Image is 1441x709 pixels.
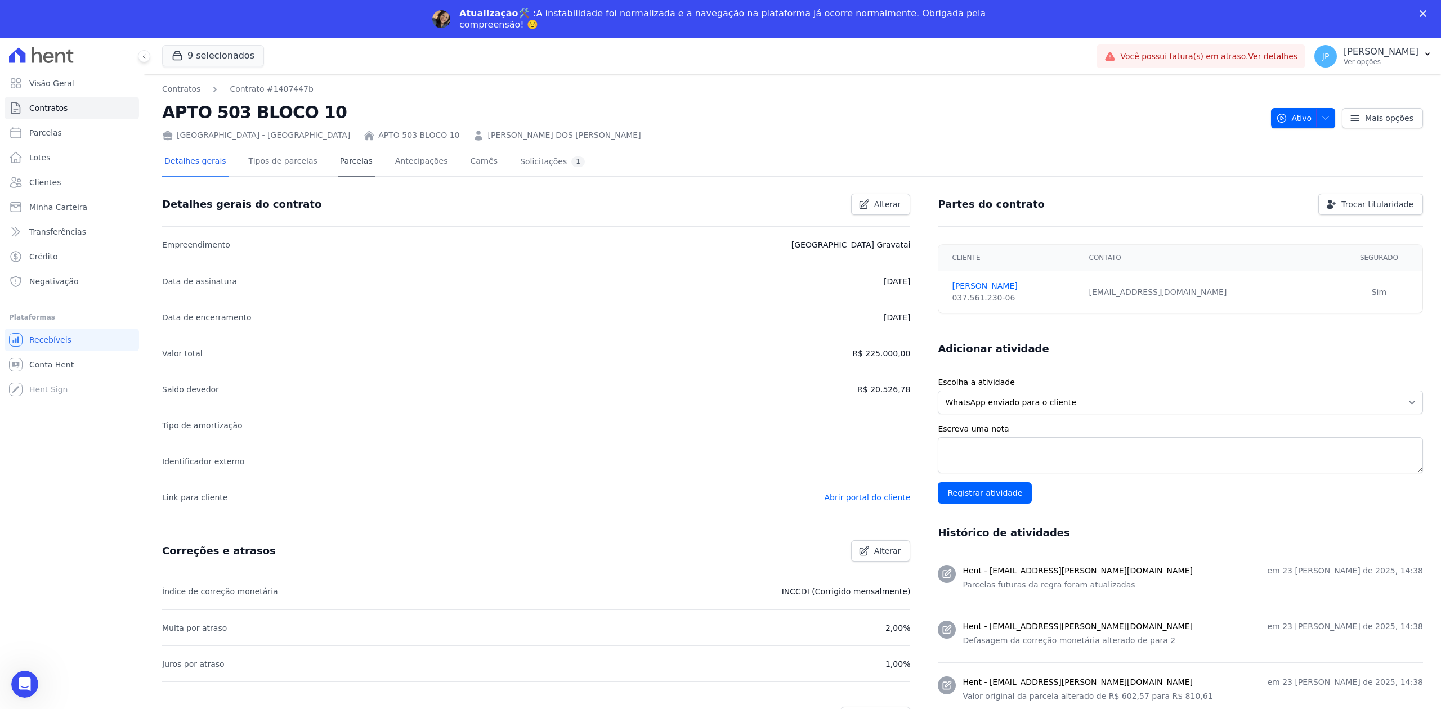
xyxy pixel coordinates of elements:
h3: Correções e atrasos [162,544,276,558]
p: [DATE] [884,311,910,324]
p: Data de assinatura [162,275,237,288]
th: Contato [1082,245,1336,271]
p: Índice de correção monetária [162,585,278,598]
p: [PERSON_NAME] [1344,46,1418,57]
a: Clientes [5,171,139,194]
p: R$ 225.000,00 [852,347,910,360]
span: Contratos [29,102,68,114]
div: Solicitações [520,156,585,167]
h3: Partes do contrato [938,198,1045,211]
span: Você possui fatura(s) em atraso. [1120,51,1297,62]
a: Parcelas [5,122,139,144]
h3: Hent - [EMAIL_ADDRESS][PERSON_NAME][DOMAIN_NAME] [963,676,1193,688]
a: Minha Carteira [5,196,139,218]
span: Transferências [29,226,86,237]
span: Trocar titularidade [1341,199,1413,210]
p: Tipo de amortização [162,419,243,432]
a: Contratos [5,97,139,119]
button: 9 selecionados [162,45,264,66]
a: Antecipações [393,147,450,177]
a: Conta Hent [5,353,139,376]
a: Carnês [468,147,500,177]
span: Crédito [29,251,58,262]
p: Multa por atraso [162,621,227,635]
p: [DATE] [884,275,910,288]
a: Contrato #1407447b [230,83,314,95]
a: APTO 503 BLOCO 10 [378,129,459,141]
p: Valor original da parcela alterado de R$ 602,57 para R$ 810,61 [963,690,1423,702]
a: Alterar [851,194,911,215]
a: Solicitações1 [518,147,587,177]
p: em 23 [PERSON_NAME] de 2025, 14:38 [1267,621,1423,632]
a: Visão Geral [5,72,139,95]
div: A instabilidade foi normalizada e a navegação na plataforma já ocorre normalmente. Obrigada pela ... [459,8,991,30]
div: 1 [571,156,585,167]
p: em 23 [PERSON_NAME] de 2025, 14:38 [1267,676,1423,688]
input: Registrar atividade [938,482,1032,504]
th: Cliente [938,245,1082,271]
p: Link para cliente [162,491,227,504]
button: JP [PERSON_NAME] Ver opções [1305,41,1441,72]
p: 1,00% [885,657,910,671]
a: Recebíveis [5,329,139,351]
a: Trocar titularidade [1318,194,1423,215]
p: Parcelas futuras da regra foram atualizadas [963,579,1423,591]
button: Ativo [1271,108,1336,128]
p: Data de encerramento [162,311,252,324]
a: Alterar [851,540,911,562]
h3: Detalhes gerais do contrato [162,198,321,211]
span: Minha Carteira [29,201,87,213]
p: 2,00% [885,621,910,635]
p: Valor total [162,347,203,360]
span: Clientes [29,177,61,188]
th: Segurado [1336,245,1422,271]
a: Tipos de parcelas [247,147,320,177]
div: Plataformas [9,311,135,324]
a: Detalhes gerais [162,147,229,177]
h3: Adicionar atividade [938,342,1049,356]
a: Lotes [5,146,139,169]
span: Lotes [29,152,51,163]
a: Negativação [5,270,139,293]
p: Empreendimento [162,238,230,252]
span: Ativo [1276,108,1312,128]
span: Recebíveis [29,334,71,345]
div: Fechar [1420,10,1431,17]
p: R$ 20.526,78 [857,383,910,396]
div: [GEOGRAPHIC_DATA] - [GEOGRAPHIC_DATA] [162,129,350,141]
p: INCCDI (Corrigido mensalmente) [782,585,911,598]
a: Transferências [5,221,139,243]
p: Saldo devedor [162,383,219,396]
p: em 23 [PERSON_NAME] de 2025, 14:38 [1267,565,1423,577]
span: Negativação [29,276,79,287]
a: Parcelas [338,147,375,177]
a: Ver detalhes [1248,52,1298,61]
a: Abrir portal do cliente [825,493,911,502]
span: Parcelas [29,127,62,138]
div: [EMAIL_ADDRESS][DOMAIN_NAME] [1089,286,1329,298]
span: Alterar [874,199,901,210]
p: [GEOGRAPHIC_DATA] Gravatai [791,238,911,252]
div: 037.561.230-06 [952,292,1075,304]
span: Visão Geral [29,78,74,89]
p: Juros por atraso [162,657,225,671]
a: Contratos [162,83,200,95]
h3: Hent - [EMAIL_ADDRESS][PERSON_NAME][DOMAIN_NAME] [963,565,1193,577]
p: Identificador externo [162,455,244,468]
a: [PERSON_NAME] [952,280,1075,292]
label: Escreva uma nota [938,423,1423,435]
nav: Breadcrumb [162,83,314,95]
a: Crédito [5,245,139,268]
label: Escolha a atividade [938,376,1423,388]
p: Ver opções [1344,57,1418,66]
td: Sim [1336,271,1422,313]
h3: Histórico de atividades [938,526,1069,540]
span: Conta Hent [29,359,74,370]
p: Defasagem da correção monetária alterado de para 2 [963,635,1423,647]
h3: Hent - [EMAIL_ADDRESS][PERSON_NAME][DOMAIN_NAME] [963,621,1193,632]
span: JP [1322,52,1330,60]
nav: Breadcrumb [162,83,1262,95]
b: Atualização🛠️ : [459,8,536,19]
iframe: Intercom live chat [11,671,38,698]
a: [PERSON_NAME] DOS [PERSON_NAME] [487,129,641,141]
